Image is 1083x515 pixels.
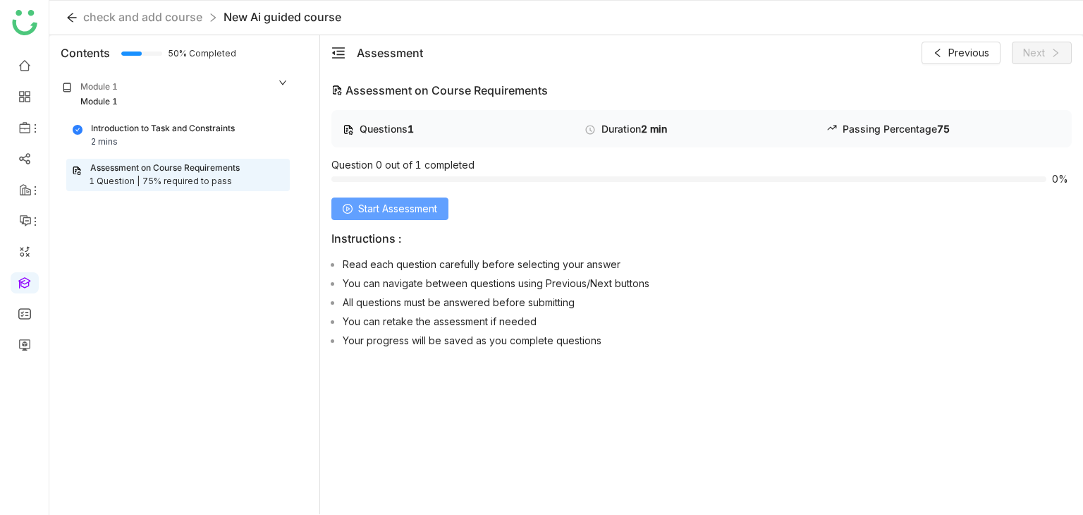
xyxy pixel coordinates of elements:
[357,44,423,61] div: Assessment
[343,124,354,135] img: type
[168,49,185,58] span: 50% Completed
[80,95,118,109] div: Module 1
[331,198,448,220] button: Start Assessment
[80,80,118,94] div: Module 1
[331,231,1072,246] p: Instructions :
[331,46,345,60] span: menu-fold
[343,276,1072,289] li: You can navigate between questions using Previous/Next buttons
[843,123,937,135] span: Passing Percentage
[601,123,641,135] span: Duration
[343,295,1072,308] li: All questions must be answered before submitting
[358,201,437,217] span: Start Assessment
[331,82,1072,99] div: Assessment on Course Requirements
[343,257,1072,270] li: Read each question carefully before selecting your answer
[52,71,298,119] div: Module 1Module 1
[90,162,240,175] div: Assessment on Course Requirements
[83,10,202,24] span: check and add course
[72,166,82,176] img: assessment.svg
[948,45,989,61] span: Previous
[922,42,1001,64] button: Previous
[12,10,37,35] img: logo
[91,135,118,149] div: 2 mins
[331,46,345,61] button: menu-fold
[89,175,140,188] div: 1 Question |
[142,175,232,188] div: 75% required to pass
[61,44,110,61] div: Contents
[1052,174,1072,184] span: 0%
[641,123,667,135] span: 2 min
[224,10,341,24] span: New Ai guided course
[343,314,1072,327] li: You can retake the assessment if needed
[331,85,343,96] img: type
[408,123,414,135] span: 1
[343,333,1072,346] li: Your progress will be saved as you complete questions
[91,122,235,135] div: Introduction to Task and Constraints
[585,124,596,135] img: type
[331,159,1072,186] div: Question 0 out of 1 completed
[1012,42,1072,64] button: Next
[360,123,408,135] span: Questions
[937,123,950,135] span: 75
